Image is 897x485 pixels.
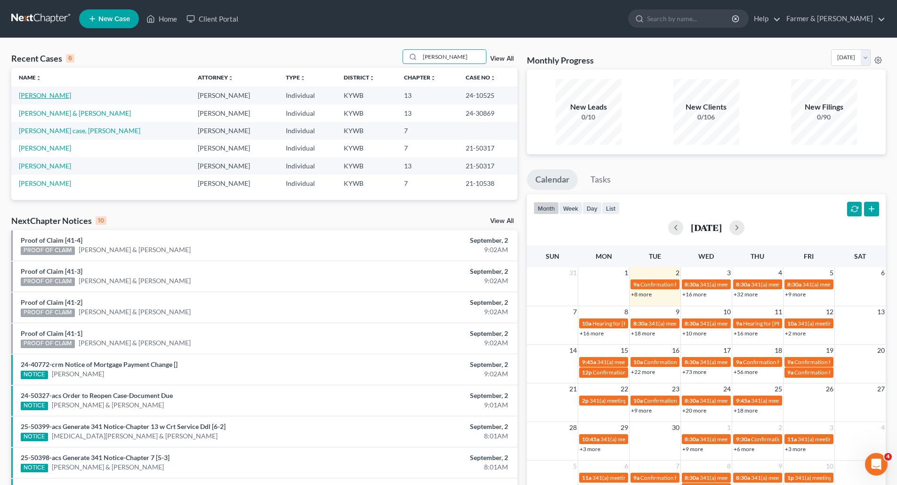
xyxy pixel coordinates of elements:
span: 29 [620,422,629,433]
a: +16 more [580,330,604,337]
span: 12 [825,306,834,318]
a: +32 more [734,291,758,298]
span: 8:30a [685,474,699,481]
td: 7 [396,140,458,157]
span: 19 [825,345,834,356]
div: September, 2 [352,360,508,369]
span: 25 [774,383,783,395]
div: NOTICE [21,402,48,410]
i: unfold_more [430,75,436,81]
td: [PERSON_NAME] [190,175,278,192]
span: 9a [787,358,793,366]
span: 9a [787,369,793,376]
div: September, 2 [352,391,508,400]
a: Proof of Claim [41-2] [21,298,82,306]
a: +73 more [682,368,706,375]
span: 8:30a [685,320,699,327]
h2: [DATE] [691,223,722,232]
div: 6 [66,54,74,63]
div: PROOF OF CLAIM [21,309,75,317]
span: 8:30a [685,436,699,443]
a: Client Portal [182,10,243,27]
button: week [559,202,582,215]
div: 0/90 [791,112,857,122]
span: Confirmation hearing for [PERSON_NAME] [644,397,751,404]
h3: Monthly Progress [527,55,594,66]
a: [PERSON_NAME] [19,162,71,170]
span: 10:45a [582,436,599,443]
span: 341(a) meeting for [PERSON_NAME] [600,436,691,443]
span: 10 [722,306,732,318]
a: 25-50399-acs Generate 341 Notice-Chapter 13 w Crt Service Ddl [6-2] [21,422,226,430]
a: Chapterunfold_more [404,74,436,81]
span: Fri [804,252,814,260]
td: Individual [278,87,336,104]
td: [PERSON_NAME] [190,140,278,157]
td: Individual [278,175,336,192]
span: 8:30a [736,281,750,288]
a: Help [749,10,781,27]
span: 9:45a [736,397,750,404]
span: 28 [568,422,578,433]
td: 21-10538 [458,175,517,192]
a: Nameunfold_more [19,74,41,81]
td: [PERSON_NAME] [190,157,278,175]
td: KYWB [336,104,396,122]
span: 1p [787,474,794,481]
span: 341(a) meeting for [PERSON_NAME] [700,397,791,404]
a: [MEDICAL_DATA][PERSON_NAME] & [PERSON_NAME] [52,431,218,441]
a: +2 more [785,330,806,337]
span: Confirmation hearing for [PERSON_NAME] [751,436,858,443]
span: 341(a) meeting for [PERSON_NAME] [700,320,791,327]
span: 20 [876,345,886,356]
div: 9:02AM [352,338,508,348]
td: KYWB [336,140,396,157]
span: 9a [736,358,742,366]
a: +18 more [734,407,758,414]
span: 9a [633,474,639,481]
span: 27 [876,383,886,395]
span: Sat [854,252,866,260]
td: 24-10525 [458,87,517,104]
div: New Leads [556,102,622,112]
span: 14 [568,345,578,356]
td: [PERSON_NAME] [190,87,278,104]
a: +16 more [734,330,758,337]
div: 8:01AM [352,462,508,472]
td: KYWB [336,175,396,192]
div: September, 2 [352,267,508,276]
div: NextChapter Notices [11,215,106,226]
span: 23 [671,383,680,395]
button: day [582,202,602,215]
td: [PERSON_NAME] [190,122,278,139]
span: 18 [774,345,783,356]
span: 4 [880,422,886,433]
span: 6 [880,267,886,278]
span: 10 [825,461,834,472]
span: 15 [620,345,629,356]
i: unfold_more [36,75,41,81]
span: 1 [623,267,629,278]
a: View All [490,56,514,62]
div: September, 2 [352,329,508,338]
span: 2 [675,267,680,278]
a: [PERSON_NAME] [19,144,71,152]
span: Confirmation hearing for [PERSON_NAME] & [PERSON_NAME] [640,474,797,481]
span: 341(a) meeting for [PERSON_NAME] [592,474,683,481]
i: unfold_more [490,75,496,81]
span: 21 [568,383,578,395]
span: 7 [675,461,680,472]
td: Individual [278,140,336,157]
span: 5 [572,461,578,472]
button: month [533,202,559,215]
div: September, 2 [352,453,508,462]
div: September, 2 [352,236,508,245]
span: 9 [777,461,783,472]
div: 9:01AM [352,400,508,410]
a: 24-50327-acs Order to Reopen Case-Document Due [21,391,173,399]
a: [PERSON_NAME] case, [PERSON_NAME] [19,127,140,135]
span: 4 [884,453,892,461]
a: +22 more [631,368,655,375]
span: 3 [726,267,732,278]
td: 24-30869 [458,104,517,122]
